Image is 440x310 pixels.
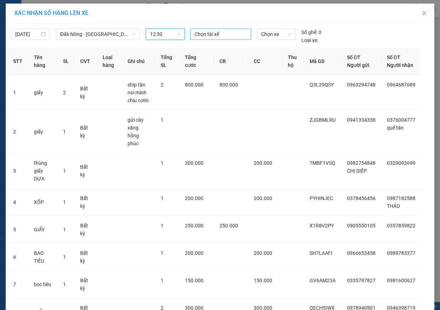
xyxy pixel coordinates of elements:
[387,278,415,283] span: 0981600627
[28,243,57,271] td: BAO TIÊU
[387,223,415,228] span: 0357859822
[132,32,136,36] span: down
[28,75,57,110] td: giấy
[63,199,66,205] span: 1
[185,250,203,256] span: 200.000
[254,250,272,256] span: 200.000
[7,110,28,153] td: 2
[310,195,333,201] span: PYHINJEC
[347,82,376,88] span: 0963294748
[387,195,415,201] span: 0987182588
[74,189,97,216] td: Bất kỳ
[74,243,97,271] td: Bất kỳ
[347,168,367,174] span: CHỊ DIỆP
[301,36,318,44] span: Loại xe:
[161,223,164,228] span: 1
[301,28,317,36] span: Số ghế:
[128,117,144,146] span: gửi cây xăng hồng phúc
[254,160,272,166] span: 200.000
[60,29,136,40] span: Đăk Nông - Hà Nội
[7,48,28,75] th: STT
[261,29,291,40] span: Chọn xe
[161,195,164,201] span: 1
[15,30,40,38] input: 13/10/2025
[161,278,164,283] span: 1
[74,216,97,243] td: Bất kỳ
[95,6,172,17] b: [DOMAIN_NAME]
[7,271,28,298] td: 7
[28,153,57,189] td: thùng giấy DƯA
[29,6,64,49] b: Nhà xe Thiên Trung
[155,48,179,75] th: Tổng SL
[14,10,88,16] span: XÁC NHẬN SỐ HÀNG LÊN XE
[214,48,248,75] th: CR
[301,28,321,36] div: 0
[74,153,97,189] td: Bất kỳ
[310,160,335,166] span: 7MBF1VSQ
[63,282,66,287] span: 1
[185,82,203,88] span: 800.000
[161,250,164,256] span: 1
[161,117,164,123] span: 1
[347,223,376,228] span: 0905550105
[63,168,66,174] span: 1
[219,223,238,228] span: 250.000
[63,129,66,135] span: 1
[219,82,238,88] span: 800.000
[414,4,434,23] button: Close
[4,51,57,63] h2: V495C5AJ
[74,48,97,75] th: ĐVT
[248,48,282,75] th: CC
[310,117,336,123] span: ZJGBMLRU
[7,189,28,216] td: 4
[254,278,272,283] span: 150.000
[28,48,57,75] th: Tên hàng
[421,10,427,16] span: close
[4,11,25,46] img: logo.jpg
[122,48,155,75] th: Ghi chú
[74,271,97,298] td: Bất kỳ
[63,254,66,260] span: 1
[387,160,415,166] span: 0329093699
[185,223,203,228] span: 250.000
[7,153,28,189] td: 3
[347,195,376,201] span: 0378456456
[387,62,413,68] span: Người nhận
[347,250,376,256] span: 0966653458
[304,48,341,75] th: Mã GD
[387,117,415,123] span: 0376004777
[387,54,400,60] span: Số ĐT
[179,48,213,75] th: Tổng cước
[347,117,376,123] span: 0941334338
[282,48,304,75] th: Thu hộ
[28,271,57,298] td: bọc tiêu
[387,125,404,131] span: quế tân
[28,110,57,153] td: giấy
[63,90,66,95] span: 2
[161,160,164,166] span: 1
[387,203,400,209] span: THẢO
[128,82,149,103] span: ship tận noi mình chịu cước
[185,195,203,201] span: 200.000
[7,243,28,271] td: 6
[57,48,74,75] th: SL
[387,82,415,88] span: 0964687689
[310,250,332,256] span: SH7LAAFI
[150,29,181,40] span: 12:30
[38,51,206,75] h1: Giao dọc đường
[7,216,28,243] td: 5
[347,62,369,68] span: Người gửi
[161,82,164,88] span: 2
[28,189,57,216] td: XỐP
[63,227,66,232] span: 1
[310,278,336,283] span: GV6AM23A
[74,110,97,153] td: Bất kỳ
[185,160,203,166] span: 200.000
[310,223,334,228] span: X1R8V2PY
[347,160,376,166] span: 0982754848
[387,250,415,256] span: 0989783377
[97,48,122,75] th: Loại hàng
[7,75,28,110] td: 1
[310,82,334,88] span: Q3L29QSY
[347,278,376,283] span: 0335797827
